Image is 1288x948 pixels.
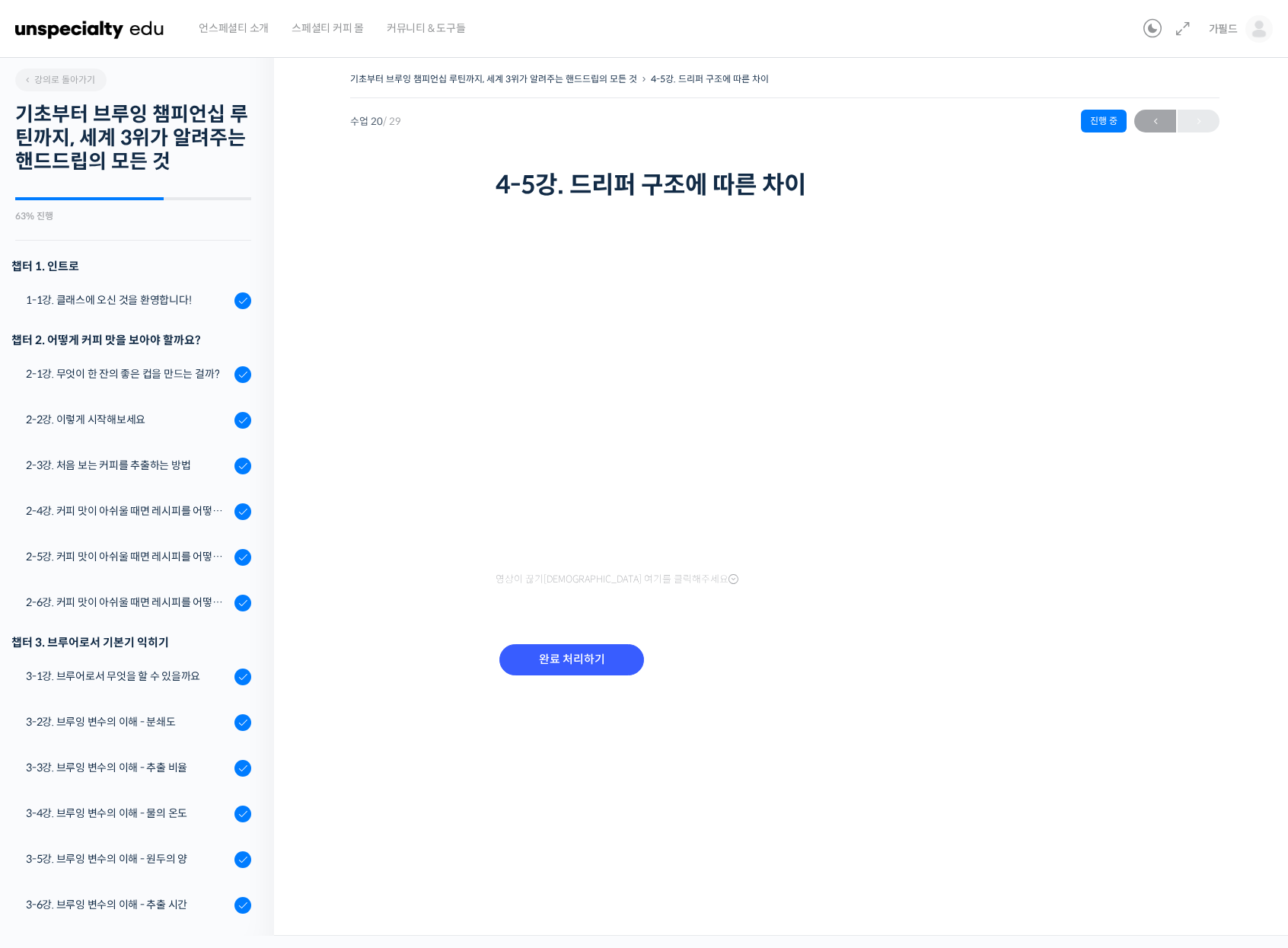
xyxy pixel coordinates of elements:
div: 챕터 3. 브루어로서 기본기 익히기 [11,632,251,653]
div: 3-3강. 브루잉 변수의 이해 - 추출 비율 [26,759,230,776]
h3: 챕터 1. 인트로 [11,256,251,276]
span: 강의로 돌아가기 [23,74,95,85]
span: 가필드 [1209,22,1238,36]
span: ← [1134,111,1176,132]
div: 2-6강. 커피 맛이 아쉬울 때면 레시피를 어떻게 수정해 보면 좋을까요? (3) [26,594,230,611]
div: 2-3강. 처음 보는 커피를 추출하는 방법 [26,457,230,474]
div: 1-1강. 클래스에 오신 것을 환영합니다! [26,292,230,308]
div: 2-4강. 커피 맛이 아쉬울 때면 레시피를 어떻게 수정해 보면 좋을까요? (1) [26,503,230,519]
h2: 기초부터 브루잉 챔피언십 루틴까지, 세계 3위가 알려주는 핸드드립의 모든 것 [15,103,251,174]
div: 63% 진행 [15,212,251,221]
a: 강의로 돌아가기 [15,69,107,91]
div: 진행 중 [1081,110,1127,132]
div: 3-2강. 브루잉 변수의 이해 - 분쇄도 [26,713,230,730]
div: 2-2강. 이렇게 시작해보세요 [26,411,230,428]
div: 3-5강. 브루잉 변수의 이해 - 원두의 양 [26,851,230,867]
a: 4-5강. 드리퍼 구조에 따른 차이 [651,73,769,85]
div: 챕터 2. 어떻게 커피 맛을 보아야 할까요? [11,330,251,350]
span: 영상이 끊기[DEMOGRAPHIC_DATA] 여기를 클릭해주세요 [496,573,738,586]
a: 기초부터 브루잉 챔피언십 루틴까지, 세계 3위가 알려주는 핸드드립의 모든 것 [350,73,637,85]
h1: 4-5강. 드리퍼 구조에 따른 차이 [496,171,1074,199]
span: / 29 [383,115,401,128]
div: 2-1강. 무엇이 한 잔의 좋은 컵을 만드는 걸까? [26,365,230,382]
a: ←이전 [1134,110,1176,132]
div: 2-5강. 커피 맛이 아쉬울 때면 레시피를 어떻게 수정해 보면 좋을까요? (2) [26,548,230,565]
div: 3-1강. 브루어로서 무엇을 할 수 있을까요 [26,668,230,685]
div: 3-6강. 브루잉 변수의 이해 - 추출 시간 [26,896,230,913]
div: 3-4강. 브루잉 변수의 이해 - 물의 온도 [26,805,230,822]
input: 완료 처리하기 [499,644,644,675]
span: 수업 20 [350,117,401,126]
